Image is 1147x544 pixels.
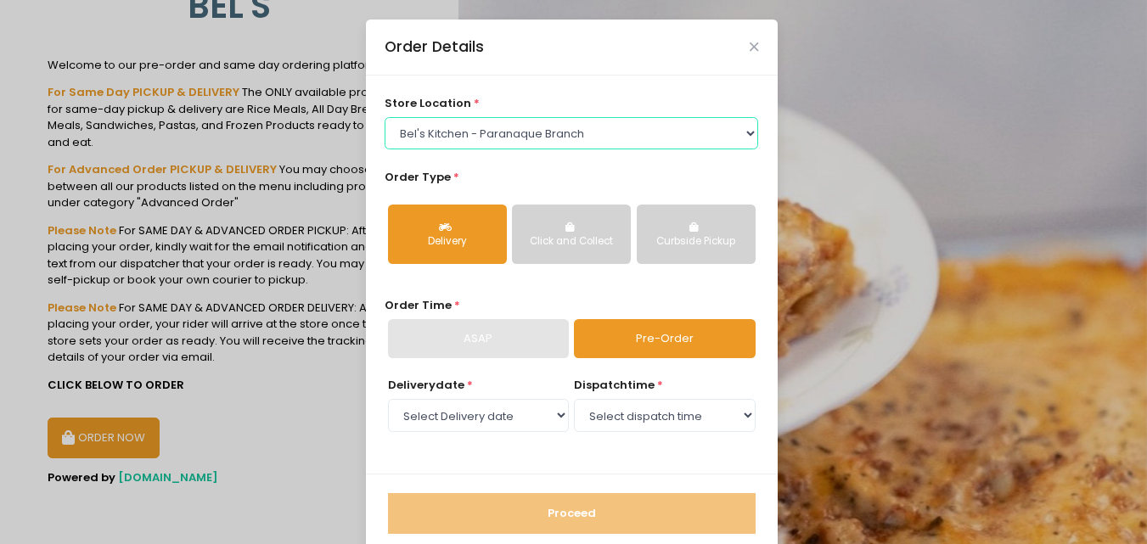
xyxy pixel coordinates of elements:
[388,377,464,393] span: Delivery date
[750,42,758,51] button: Close
[385,36,484,58] div: Order Details
[524,234,619,250] div: Click and Collect
[637,205,756,264] button: Curbside Pickup
[400,234,495,250] div: Delivery
[385,169,451,185] span: Order Type
[574,319,755,358] a: Pre-Order
[574,377,655,393] span: dispatch time
[388,493,756,534] button: Proceed
[385,95,471,111] span: store location
[649,234,744,250] div: Curbside Pickup
[385,297,452,313] span: Order Time
[388,205,507,264] button: Delivery
[512,205,631,264] button: Click and Collect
